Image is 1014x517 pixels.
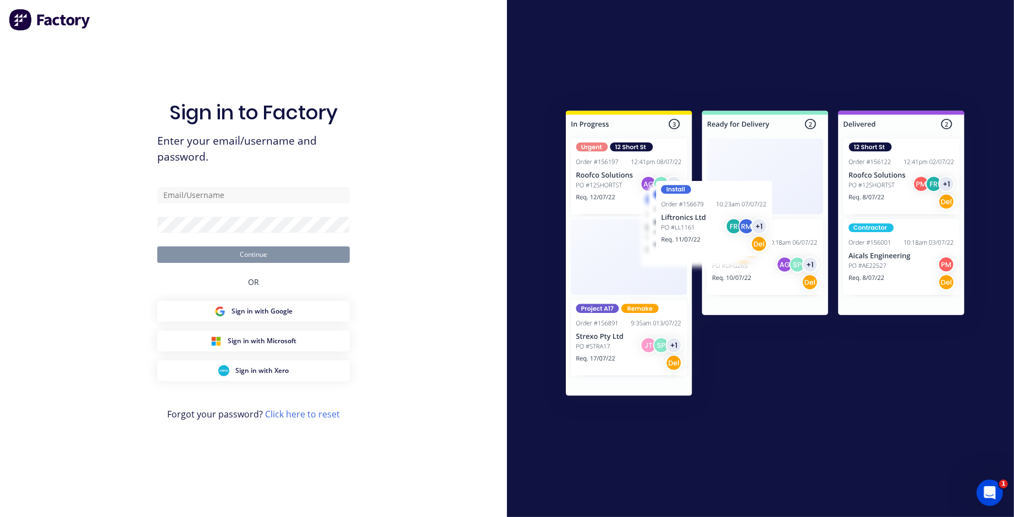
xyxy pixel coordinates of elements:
span: Sign in with Xero [236,366,289,376]
span: Sign in with Google [232,306,293,316]
button: Google Sign inSign in with Google [157,301,350,322]
iframe: Intercom live chat [977,480,1003,506]
button: Xero Sign inSign in with Xero [157,360,350,381]
h1: Sign in to Factory [169,101,338,124]
a: Click here to reset [265,408,340,420]
button: Continue [157,246,350,263]
button: Microsoft Sign inSign in with Microsoft [157,331,350,351]
span: Enter your email/username and password. [157,133,350,165]
span: Sign in with Microsoft [228,336,297,346]
img: Google Sign in [214,306,225,317]
img: Factory [9,9,91,31]
span: 1 [999,480,1008,488]
img: Xero Sign in [218,365,229,376]
img: Microsoft Sign in [211,335,222,346]
span: Forgot your password? [167,408,340,421]
input: Email/Username [157,187,350,204]
div: OR [248,263,259,301]
img: Sign in [542,89,989,422]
